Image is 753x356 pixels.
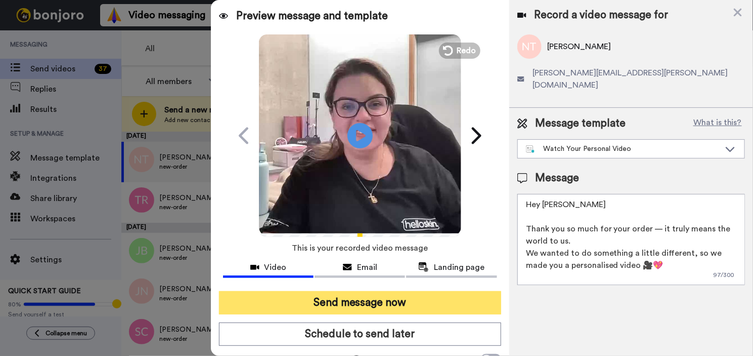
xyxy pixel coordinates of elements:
button: What is this? [690,116,745,131]
textarea: Hey [PERSON_NAME] Thank you so much for your order — it truly means the world to us. We wanted to... [517,194,745,285]
button: Send message now [219,291,501,314]
div: Watch Your Personal Video [526,144,720,154]
span: Message [536,171,580,186]
span: Email [357,261,377,273]
img: nextgen-template.svg [526,145,536,153]
span: This is your recorded video message [292,237,428,259]
span: Message template [536,116,626,131]
span: [PERSON_NAME][EMAIL_ADDRESS][PERSON_NAME][DOMAIN_NAME] [533,67,745,91]
button: Schedule to send later [219,323,501,346]
span: Video [264,261,287,273]
span: Landing page [434,261,484,273]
